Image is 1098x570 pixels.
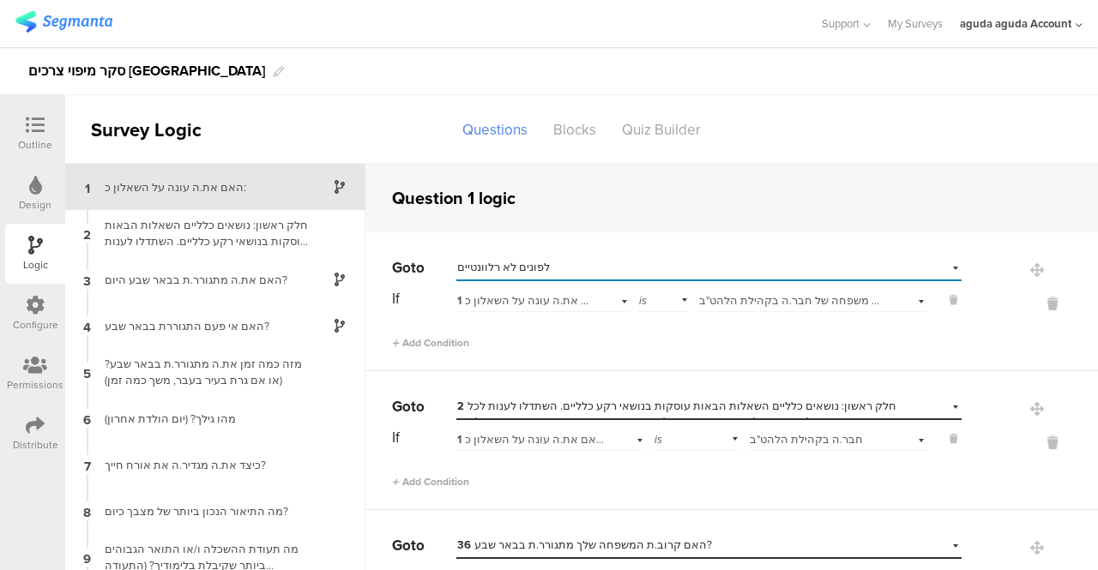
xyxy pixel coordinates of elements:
div: מהו גילך? (יום הולדת אחרון) [94,411,309,427]
div: Distribute [13,437,58,453]
div: If [392,427,455,448]
div: חלק ראשון: נושאים כלליים השאלות הבאות עוסקות בנושאי רקע כלליים. השתדלו לענות לכל השאלות בכנות, לפ... [94,217,309,249]
span: 2 [457,399,464,414]
span: 3 [83,270,91,289]
div: Quiz Builder [609,115,714,145]
span: 4 [83,316,91,335]
span: 1 [457,293,462,309]
div: Configure [13,317,58,333]
span: 5 [83,363,91,381]
div: Logic [23,257,48,273]
div: Survey Logic [65,116,262,144]
span: חבר.ה בקהילת הלהט"ב [750,431,863,447]
div: Blocks [540,115,609,145]
div: מה התיאור הנכון ביותר של מצבך כיום? [94,503,309,519]
span: 1 [457,432,462,447]
span: האם קרוב.ת המשפחה שלך מתגורר.ת בבאר שבע? [457,537,712,553]
span: Go [392,257,411,279]
span: האם את.ה עונה על השאלון כ: [457,431,606,447]
span: חלק ראשון: נושאים כלליים השאלות הבאות עוסקות בנושאי רקע כלליים. השתדלו לענות לכל השאלות בכנות, לפ... [457,398,896,429]
span: to [411,257,425,279]
span: Add Condition [392,335,469,351]
div: האם את.ה עונה על השאלון כ: [94,179,309,195]
div: האם את.ה עונה על השאלון כ: [457,293,592,309]
span: איני שייך.ת לקהילת הלהט"ב ואיני קרוב.ת משפחה של חבר.ה בקהילת הלהט"ב [699,292,1062,309]
div: כיצד את.ה מגדיר.ה את אורח חייך? [94,457,309,473]
div: האם את.ה עונה על השאלון כ: [457,432,606,447]
span: 36 [457,537,471,553]
div: If [392,288,455,309]
div: Outline [18,137,52,153]
span: 7 [84,455,91,474]
img: segmanta logo [15,11,112,33]
div: סקר מיפוי צרכים [GEOGRAPHIC_DATA] [28,57,265,85]
span: האם את.ה עונה על השאלון כ: [457,292,606,309]
span: 9 [83,548,91,567]
span: is [655,431,662,447]
div: מזה כמה זמן את.ה מתגורר.ת בבאר שבע? (או אם גרת בעיר בעבר, משך כמה זמן) [94,356,309,388]
div: Design [19,197,51,213]
div: האם אי פעם התגוררת בבאר שבע? [94,318,309,334]
span: is [639,292,647,309]
div: Questions [449,115,540,145]
span: 6 [83,409,91,428]
span: 2 [83,224,91,243]
div: aguda aguda Account [960,15,1071,32]
span: Go [392,535,411,556]
span: to [411,535,425,556]
span: to [411,396,425,417]
span: Support [822,15,860,32]
span: 8 [83,501,91,520]
div: האם את.ה מתגורר.ת בבאר שבע היום? [94,272,309,288]
span: Go [392,396,411,417]
span: לפונים לא רלוונטיים [457,259,550,275]
span: 1 [85,177,90,196]
div: Permissions [7,377,63,393]
span: Add Condition [392,474,469,489]
div: Question 1 logic [392,185,516,211]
